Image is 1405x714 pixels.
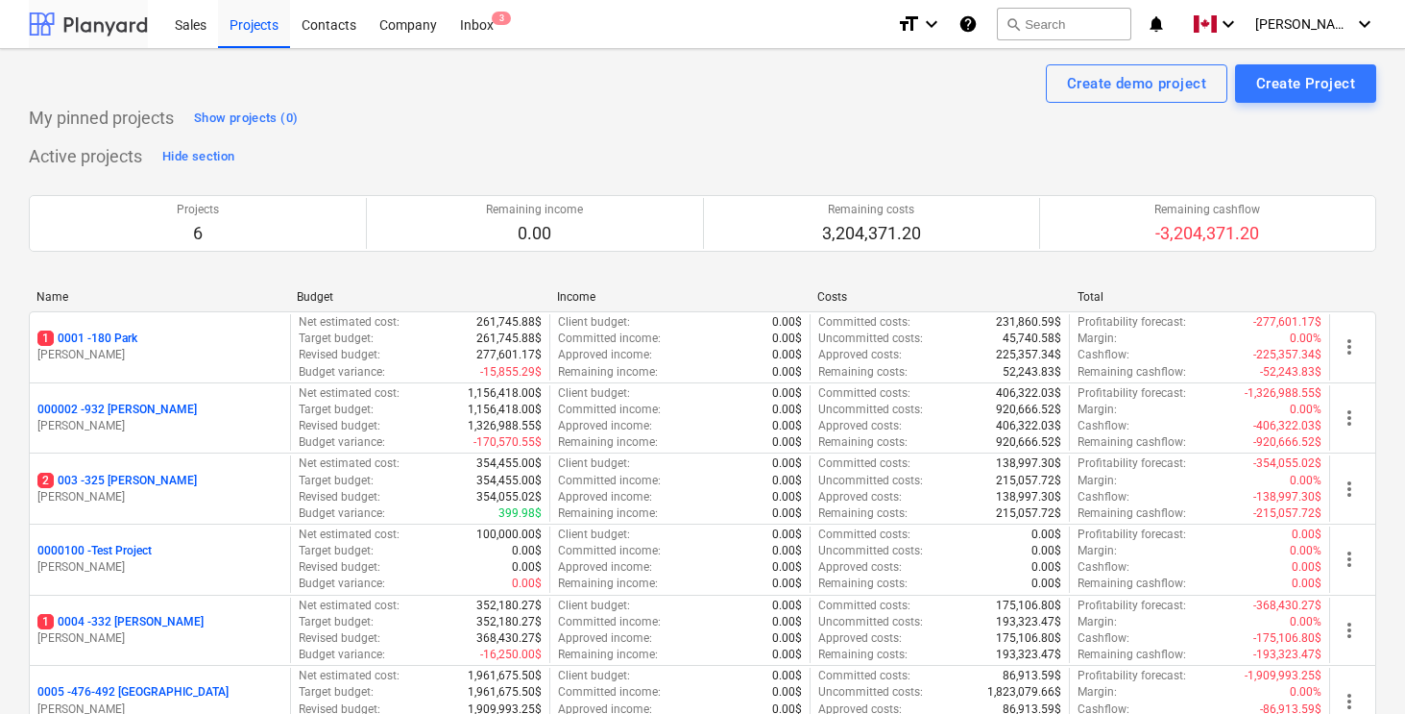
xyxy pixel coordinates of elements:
p: -52,243.83$ [1260,364,1321,381]
p: Uncommitted costs : [818,331,923,347]
p: Revised budget : [299,559,380,576]
p: Approved costs : [818,489,902,505]
p: Profitability forecast : [1078,527,1186,543]
p: -920,666.52$ [1253,434,1321,451]
p: Profitability forecast : [1078,455,1186,472]
p: 215,057.72$ [996,473,1061,489]
p: Cashflow : [1078,489,1129,505]
p: Revised budget : [299,489,380,505]
p: Committed costs : [818,598,910,614]
p: -215,057.72$ [1253,505,1321,522]
p: Remaining income : [558,434,658,451]
p: Committed income : [558,684,661,701]
p: Active projects [29,145,142,168]
p: Budget variance : [299,434,385,451]
p: 368,430.27$ [476,630,542,647]
p: Client budget : [558,527,630,543]
button: Create Project [1235,64,1376,103]
p: Target budget : [299,331,374,347]
p: 0.00$ [772,559,802,576]
p: Remaining income [486,202,583,218]
button: Show projects (0) [189,103,303,134]
p: 6 [177,222,219,245]
div: 0000100 -Test Project[PERSON_NAME] [37,543,282,576]
p: Remaining costs : [818,434,908,451]
p: 0.00$ [772,576,802,592]
div: Create demo project [1067,71,1206,96]
p: 261,745.88$ [476,314,542,331]
p: Target budget : [299,402,374,418]
p: 0.00 [486,222,583,245]
span: more_vert [1338,619,1361,642]
p: 225,357.34$ [996,347,1061,363]
p: Remaining income : [558,647,658,663]
i: keyboard_arrow_down [1353,12,1376,36]
p: 193,323.47$ [996,647,1061,663]
p: Margin : [1078,614,1117,630]
p: Cashflow : [1078,418,1129,434]
p: Approved costs : [818,347,902,363]
p: Approved costs : [818,418,902,434]
p: Net estimated cost : [299,385,400,402]
p: Net estimated cost : [299,527,400,543]
p: 277,601.17$ [476,347,542,363]
p: Approved income : [558,630,652,647]
p: 0.00$ [772,527,802,543]
p: Profitability forecast : [1078,385,1186,402]
p: 406,322.03$ [996,385,1061,402]
div: Costs [817,290,1062,304]
p: 0.00$ [772,418,802,434]
p: 0.00% [1290,614,1321,630]
p: -1,909,993.25$ [1245,668,1321,684]
p: Target budget : [299,614,374,630]
p: 0.00% [1290,331,1321,347]
p: 0.00$ [772,385,802,402]
p: 0.00$ [1031,527,1061,543]
p: Remaining costs : [818,505,908,522]
i: keyboard_arrow_down [920,12,943,36]
p: Approved costs : [818,630,902,647]
p: 0.00% [1290,473,1321,489]
button: Search [997,8,1131,40]
p: Uncommitted costs : [818,614,923,630]
div: 000002 -932 [PERSON_NAME][PERSON_NAME] [37,402,282,434]
p: 86,913.59$ [1003,668,1061,684]
span: more_vert [1338,478,1361,501]
p: 0000100 - Test Project [37,543,152,559]
p: Remaining cashflow : [1078,647,1186,663]
span: 1 [37,331,54,346]
p: Budget variance : [299,364,385,381]
p: Client budget : [558,385,630,402]
div: 2003 -325 [PERSON_NAME][PERSON_NAME] [37,473,282,505]
p: Remaining cashflow : [1078,364,1186,381]
p: 0001 - 180 Park [37,331,137,347]
p: 0.00% [1290,684,1321,701]
p: Remaining costs : [818,647,908,663]
p: 0.00$ [772,647,802,663]
i: notifications [1147,12,1166,36]
p: Margin : [1078,543,1117,559]
p: Remaining cashflow [1154,202,1260,218]
p: 0.00$ [772,364,802,381]
p: 1,823,079.66$ [987,684,1061,701]
p: 0.00$ [772,489,802,505]
p: 1,156,418.00$ [468,402,542,418]
p: [PERSON_NAME] [37,347,282,363]
p: 354,055.02$ [476,489,542,505]
p: 0.00$ [772,668,802,684]
p: Committed income : [558,402,661,418]
p: 175,106.80$ [996,630,1061,647]
p: Net estimated cost : [299,314,400,331]
p: 1,326,988.55$ [468,418,542,434]
i: Knowledge base [958,12,978,36]
p: My pinned projects [29,107,174,130]
p: 003 - 325 [PERSON_NAME] [37,473,197,489]
p: Approved costs : [818,559,902,576]
p: Approved income : [558,559,652,576]
p: 0.00$ [772,598,802,614]
p: Budget variance : [299,505,385,522]
p: 0.00$ [1292,559,1321,576]
p: Remaining income : [558,364,658,381]
p: 100,000.00$ [476,527,542,543]
p: 45,740.58$ [1003,331,1061,347]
